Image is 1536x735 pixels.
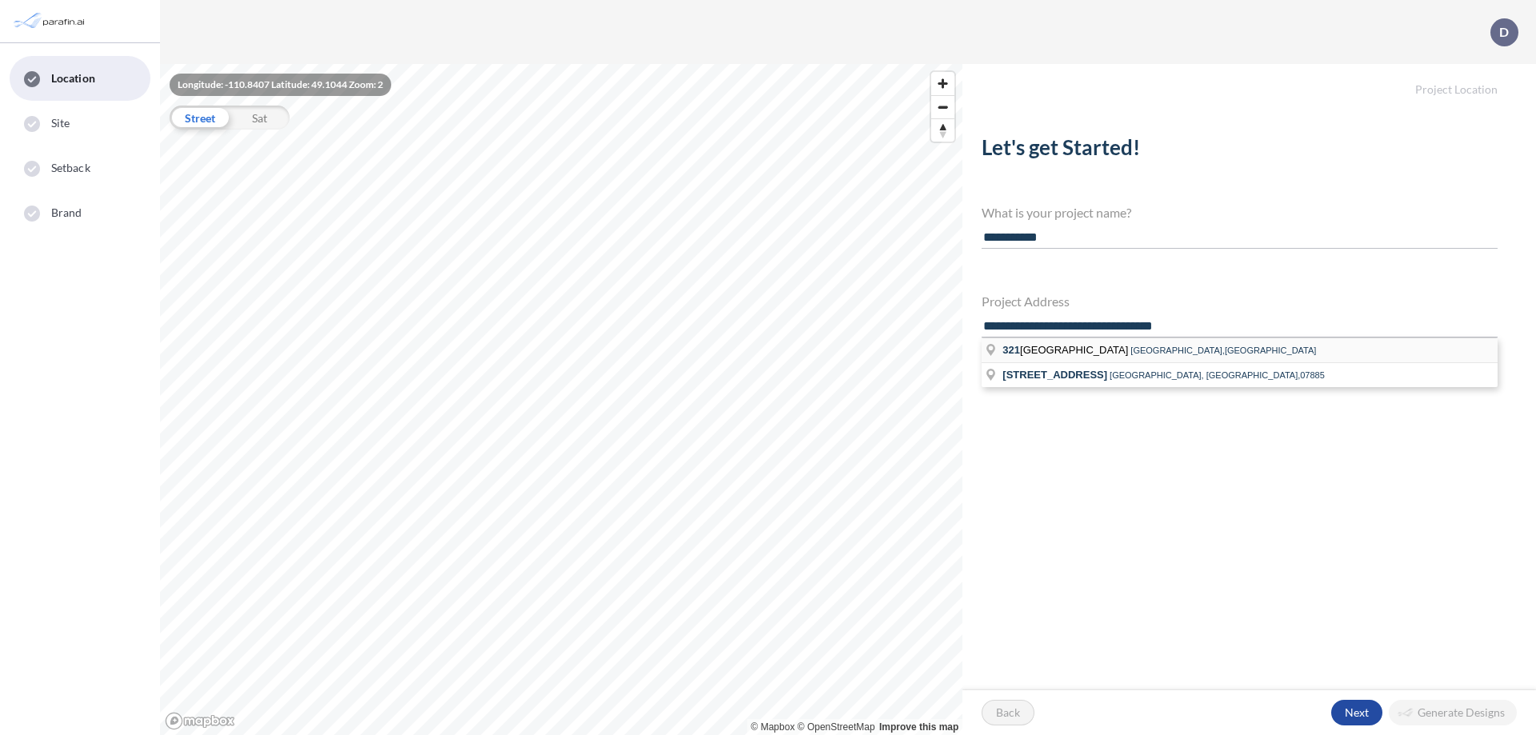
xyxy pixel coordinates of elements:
div: Sat [230,106,290,130]
button: Zoom out [931,95,954,118]
span: Brand [51,205,82,221]
a: Mapbox [751,721,795,733]
span: Zoom out [931,96,954,118]
div: Longitude: -110.8407 Latitude: 49.1044 Zoom: 2 [170,74,391,96]
h4: What is your project name? [982,205,1498,220]
span: Site [51,115,70,131]
img: Parafin [12,6,90,36]
button: Zoom in [931,72,954,95]
p: Next [1345,705,1369,721]
button: Reset bearing to north [931,118,954,142]
span: [STREET_ADDRESS] [1002,369,1107,381]
button: Next [1331,700,1382,725]
span: [GEOGRAPHIC_DATA],[GEOGRAPHIC_DATA] [1130,346,1316,355]
a: OpenStreetMap [798,721,875,733]
h4: Project Address [982,294,1498,309]
h5: Project Location [962,64,1536,97]
span: Location [51,70,95,86]
p: D [1499,25,1509,39]
div: Street [170,106,230,130]
span: 321 [1002,344,1020,356]
a: Mapbox homepage [165,712,235,730]
span: [GEOGRAPHIC_DATA], [GEOGRAPHIC_DATA],07885 [1110,370,1325,380]
a: Improve this map [879,721,958,733]
span: Reset bearing to north [931,119,954,142]
h2: Let's get Started! [982,135,1498,166]
span: Setback [51,160,90,176]
canvas: Map [160,64,962,735]
span: [GEOGRAPHIC_DATA] [1002,344,1130,356]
